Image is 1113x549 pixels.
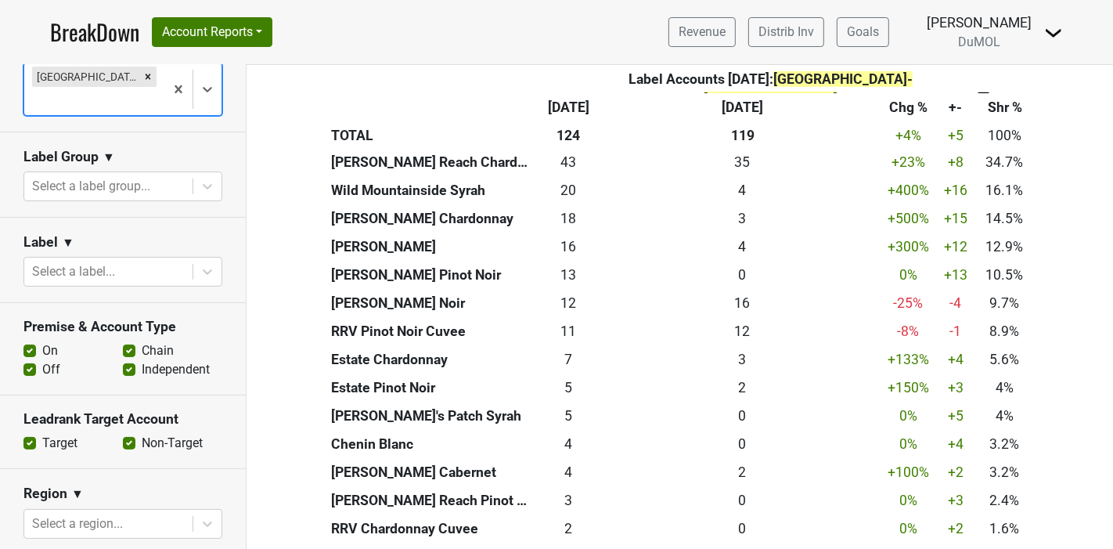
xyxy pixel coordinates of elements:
div: 18 [535,208,601,229]
th: Shr %: activate to sort column ascending [975,93,1035,121]
th: Aug '25: activate to sort column ascending [532,93,605,121]
th: [PERSON_NAME] [328,233,532,261]
div: -4 [940,293,971,313]
div: +8 [940,152,971,172]
td: 12 [532,289,605,317]
th: [PERSON_NAME] Pinot Noir [328,261,532,289]
button: Account Reports [152,17,272,47]
td: +500 % [880,204,936,233]
span: DuMOL [958,34,1000,49]
label: Non-Target [142,434,203,453]
th: 4 [605,233,880,261]
th: 0 [605,402,880,430]
th: Aug '24: activate to sort column ascending [605,93,880,121]
div: 0 [609,406,877,426]
div: 16 [609,293,877,313]
td: 12.9% [975,233,1035,261]
th: [PERSON_NAME]'s Patch Syrah [328,402,532,430]
label: On [42,341,58,360]
td: 5.6% [975,345,1035,374]
td: +133 % [880,345,936,374]
td: 3.2% [975,430,1035,458]
td: 7 [532,345,605,374]
div: 4 [609,180,877,200]
div: 7 [535,349,601,370]
div: 2 [535,518,601,539]
th: TOTAL [328,121,532,150]
h3: Leadrank Target Account [23,411,222,428]
div: 12 [609,321,877,341]
th: Wild Mountainside Syrah [328,176,532,204]
th: 119 [605,121,880,150]
th: 3 [605,204,880,233]
h3: Region [23,486,67,502]
div: 12 [535,293,601,313]
div: +16 [940,180,971,200]
th: 16 [605,289,880,317]
td: 5 [532,402,605,430]
td: 14.5% [975,204,1035,233]
div: 11 [535,321,601,341]
label: Independent [142,360,210,379]
div: 0 [609,490,877,511]
td: 0 % [880,486,936,515]
td: +150 % [880,374,936,402]
div: +5 [940,406,971,426]
th: [PERSON_NAME] Cabernet [328,458,532,486]
div: +3 [940,490,971,511]
td: 2.4% [975,486,1035,515]
h3: Label [23,234,58,251]
div: 13 [535,265,601,285]
td: 100% [975,121,1035,150]
td: 4% [975,402,1035,430]
th: [PERSON_NAME] Noir [328,289,532,317]
th: 0 [605,430,880,458]
div: 2 [609,462,877,482]
div: 35 [609,152,877,172]
td: +23 % [880,148,936,176]
span: ▼ [62,233,74,252]
th: 2 [605,458,880,486]
td: 4% [975,374,1035,402]
th: [PERSON_NAME] Reach Pinot Noir 1.5L [328,486,532,515]
td: 20 [532,176,605,204]
img: Copy to clipboard [978,92,993,109]
div: [PERSON_NAME] [927,13,1032,33]
td: 8.9% [975,317,1035,345]
div: 0 [609,434,877,454]
div: +4 [940,349,971,370]
th: Chenin Blanc [328,430,532,458]
td: 3 [532,486,605,515]
a: Goals [837,17,889,47]
td: 43 [532,148,605,176]
td: +300 % [880,233,936,261]
td: 4 [532,458,605,486]
th: 12 [605,317,880,345]
td: 0 % [880,261,936,289]
div: +2 [940,518,971,539]
h3: Label Group [23,149,99,165]
th: 0 [605,261,880,289]
div: 4 [609,237,877,257]
td: +5 [936,121,974,150]
label: Off [42,360,60,379]
a: Distrib Inv [748,17,824,47]
div: 3 [535,490,601,511]
th: 3 [605,345,880,374]
div: 0 [609,518,877,539]
th: Estate Pinot Noir [328,374,532,402]
label: Target [42,434,77,453]
div: 5 [535,377,601,398]
div: 4 [535,462,601,482]
th: &nbsp;: activate to sort column ascending [328,93,532,121]
div: 5 [535,406,601,426]
td: +4 % [880,121,936,150]
td: 0 % [880,402,936,430]
div: 0 [609,265,877,285]
td: 1.6% [975,515,1035,543]
td: 18 [532,204,605,233]
div: 20 [535,180,601,200]
th: 124 [532,121,605,150]
a: BreakDown [50,16,139,49]
span: ▼ [71,485,84,504]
